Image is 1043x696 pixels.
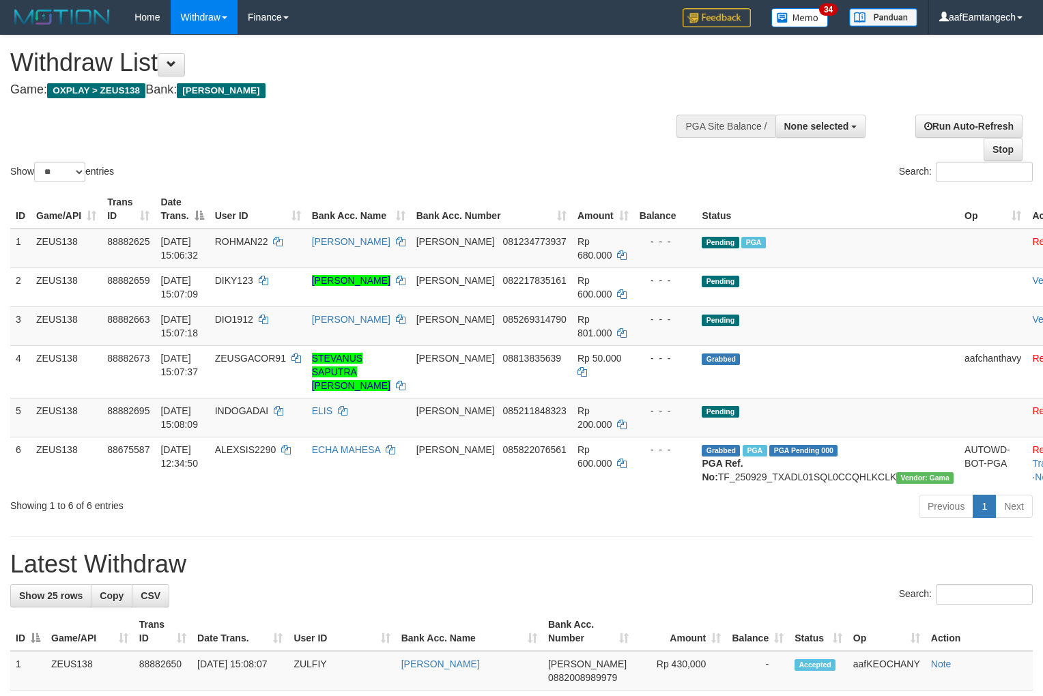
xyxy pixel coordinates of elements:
[702,237,739,248] span: Pending
[31,267,102,306] td: ZEUS138
[640,351,691,365] div: - - -
[192,612,288,651] th: Date Trans.: activate to sort column ascending
[640,274,691,287] div: - - -
[312,353,390,391] a: STEVANUS SAPUTRA [PERSON_NAME]
[973,495,996,518] a: 1
[10,190,31,229] th: ID
[10,306,31,345] td: 3
[577,444,612,469] span: Rp 600.000
[640,235,691,248] div: - - -
[702,406,739,418] span: Pending
[10,345,31,398] td: 4
[543,612,634,651] th: Bank Acc. Number: activate to sort column ascending
[702,458,743,482] b: PGA Ref. No:
[107,236,149,247] span: 88882625
[936,584,1033,605] input: Search:
[46,612,134,651] th: Game/API: activate to sort column ascending
[160,314,198,338] span: [DATE] 15:07:18
[306,190,411,229] th: Bank Acc. Name: activate to sort column ascending
[160,353,198,377] span: [DATE] 15:07:37
[959,345,1027,398] td: aafchanthavy
[771,8,829,27] img: Button%20Memo.svg
[502,275,566,286] span: Copy 082217835161 to clipboard
[396,612,543,651] th: Bank Acc. Name: activate to sort column ascending
[10,551,1033,578] h1: Latest Withdraw
[683,8,751,27] img: Feedback.jpg
[899,584,1033,605] label: Search:
[896,472,954,484] span: Vendor URL: https://trx31.1velocity.biz
[10,267,31,306] td: 2
[702,445,740,456] span: Grabbed
[10,437,31,489] td: 6
[177,83,265,98] span: [PERSON_NAME]
[10,651,46,691] td: 1
[936,162,1033,182] input: Search:
[789,612,848,651] th: Status: activate to sort column ascending
[312,405,332,416] a: ELIS
[819,3,838,16] span: 34
[959,190,1027,229] th: Op: activate to sort column ascending
[141,590,160,601] span: CSV
[46,651,134,691] td: ZEUS138
[931,658,952,669] a: Note
[640,313,691,326] div: - - -
[312,236,390,247] a: [PERSON_NAME]
[696,437,959,489] td: TF_250929_TXADL01SQL0CCQHLKCLK
[995,495,1033,518] a: Next
[848,612,926,651] th: Op: activate to sort column ascending
[775,115,866,138] button: None selected
[192,651,288,691] td: [DATE] 15:08:07
[34,162,85,182] select: Showentries
[215,405,269,416] span: INDOGADAI
[10,49,682,76] h1: Withdraw List
[132,584,169,607] a: CSV
[502,236,566,247] span: Copy 081234773937 to clipboard
[31,190,102,229] th: Game/API: activate to sort column ascending
[416,405,495,416] span: [PERSON_NAME]
[741,237,765,248] span: Marked by aafanarl
[107,275,149,286] span: 88882659
[31,306,102,345] td: ZEUS138
[102,190,155,229] th: Trans ID: activate to sort column ascending
[215,314,253,325] span: DIO1912
[312,275,390,286] a: [PERSON_NAME]
[10,398,31,437] td: 5
[91,584,132,607] a: Copy
[577,236,612,261] span: Rp 680.000
[502,444,566,455] span: Copy 085822076561 to clipboard
[160,405,198,430] span: [DATE] 15:08:09
[401,658,480,669] a: [PERSON_NAME]
[10,229,31,268] td: 1
[416,444,495,455] span: [PERSON_NAME]
[160,275,198,300] span: [DATE] 15:07:09
[502,405,566,416] span: Copy 085211848323 to clipboard
[919,495,973,518] a: Previous
[134,612,192,651] th: Trans ID: activate to sort column ascending
[634,190,697,229] th: Balance
[10,83,682,97] h4: Game: Bank:
[577,314,612,338] span: Rp 801.000
[577,405,612,430] span: Rp 200.000
[572,190,634,229] th: Amount: activate to sort column ascending
[769,445,838,456] span: PGA Pending
[416,314,495,325] span: [PERSON_NAME]
[210,190,306,229] th: User ID: activate to sort column ascending
[640,404,691,418] div: - - -
[416,275,495,286] span: [PERSON_NAME]
[548,672,617,683] span: Copy 0882008989979 to clipboard
[926,612,1033,651] th: Action
[19,590,83,601] span: Show 25 rows
[215,444,276,455] span: ALEXSIS2290
[915,115,1023,138] a: Run Auto-Refresh
[107,353,149,364] span: 88882673
[577,275,612,300] span: Rp 600.000
[107,405,149,416] span: 88882695
[848,651,926,691] td: aafKEOCHANY
[416,353,495,364] span: [PERSON_NAME]
[47,83,145,98] span: OXPLAY > ZEUS138
[312,444,380,455] a: ECHA MAHESA
[702,353,740,365] span: Grabbed
[100,590,124,601] span: Copy
[215,275,253,286] span: DIKY123
[288,651,395,691] td: ZULFIY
